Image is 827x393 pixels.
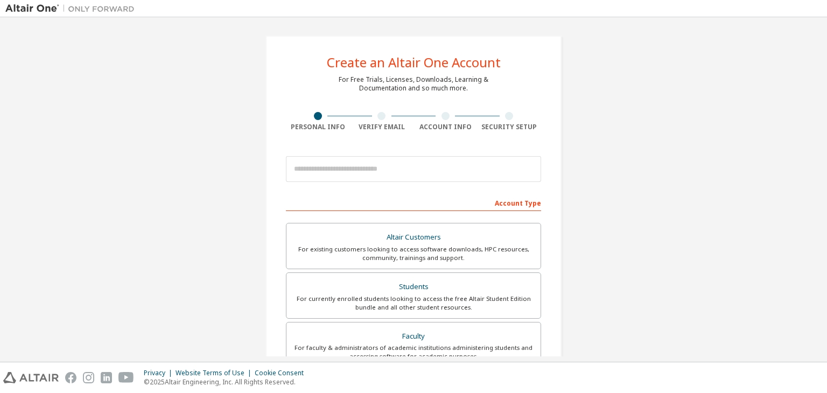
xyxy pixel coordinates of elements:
div: For faculty & administrators of academic institutions administering students and accessing softwa... [293,343,534,361]
div: For Free Trials, Licenses, Downloads, Learning & Documentation and so much more. [339,75,488,93]
div: Privacy [144,369,176,377]
img: altair_logo.svg [3,372,59,383]
div: For existing customers looking to access software downloads, HPC resources, community, trainings ... [293,245,534,262]
img: instagram.svg [83,372,94,383]
img: facebook.svg [65,372,76,383]
div: Faculty [293,329,534,344]
div: Security Setup [478,123,542,131]
img: Altair One [5,3,140,14]
div: Website Terms of Use [176,369,255,377]
img: linkedin.svg [101,372,112,383]
div: Account Type [286,194,541,211]
div: Altair Customers [293,230,534,245]
img: youtube.svg [118,372,134,383]
p: © 2025 Altair Engineering, Inc. All Rights Reserved. [144,377,310,387]
div: Cookie Consent [255,369,310,377]
div: Verify Email [350,123,414,131]
div: Students [293,279,534,294]
div: Account Info [413,123,478,131]
div: Personal Info [286,123,350,131]
div: For currently enrolled students looking to access the free Altair Student Edition bundle and all ... [293,294,534,312]
div: Create an Altair One Account [327,56,501,69]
